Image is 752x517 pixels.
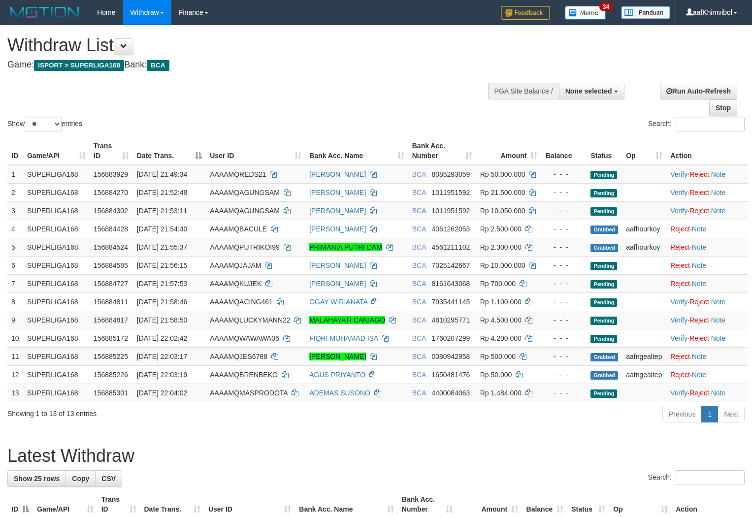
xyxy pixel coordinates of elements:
th: Bank Acc. Name: activate to sort column ascending [305,137,408,165]
label: Search: [648,470,745,485]
a: Note [692,280,707,288]
th: Status [587,137,622,165]
img: MOTION_logo.png [7,5,82,20]
span: 156884727 [94,280,128,288]
a: [PERSON_NAME] [309,170,366,178]
button: None selected [559,83,624,99]
span: Pending [590,280,617,289]
span: Pending [590,335,617,343]
a: Note [711,298,726,306]
span: 156884585 [94,261,128,269]
a: Copy [65,470,96,487]
span: [DATE] 22:03:19 [137,371,187,379]
td: 1 [7,165,23,184]
th: Bank Acc. Number: activate to sort column ascending [408,137,476,165]
td: 10 [7,329,23,347]
span: 156885225 [94,353,128,360]
th: Op: activate to sort column ascending [622,137,666,165]
span: AAAAMQWAWAWA06 [210,334,279,342]
span: Pending [590,171,617,179]
a: AGUS PRIYANTO [309,371,365,379]
a: Reject [689,189,709,196]
td: SUPERLIGA168 [23,238,90,256]
span: AAAAMQKUJEK [210,280,262,288]
span: Rp 10.000.000 [480,261,525,269]
a: [PERSON_NAME] [309,353,366,360]
span: Pending [590,298,617,307]
span: AAAAMQBRENBEKO [210,371,278,379]
span: [DATE] 21:55:37 [137,243,187,251]
input: Search: [675,117,745,131]
select: Showentries [25,117,62,131]
a: Stop [709,99,737,116]
a: Reject [689,170,709,178]
span: [DATE] 22:03:17 [137,353,187,360]
span: Pending [590,389,617,398]
a: Verify [670,389,687,397]
span: Grabbed [590,353,618,361]
span: BCA [412,371,426,379]
div: - - - [545,315,583,325]
a: [PERSON_NAME] [309,189,366,196]
a: FIQRI MUHAMAD ISA [309,334,378,342]
span: Grabbed [590,244,618,252]
a: Reject [689,334,709,342]
span: AAAAMQREDS21 [210,170,266,178]
a: Verify [670,170,687,178]
span: 156884428 [94,225,128,233]
h1: Withdraw List [7,35,491,55]
span: AAAAMQACING461 [210,298,273,306]
a: Note [711,389,726,397]
a: Reject [670,353,690,360]
td: · · [666,329,748,347]
span: Rp 2.300.000 [480,243,522,251]
a: [PERSON_NAME] [309,261,366,269]
span: BCA [412,189,426,196]
a: MALAHAYATI CANIAGO [309,316,385,324]
a: Note [711,316,726,324]
td: 8 [7,292,23,311]
td: SUPERLIGA168 [23,384,90,402]
td: · [666,274,748,292]
a: Previous [662,406,702,422]
span: Rp 10.050.000 [480,207,525,215]
td: · [666,256,748,274]
td: 6 [7,256,23,274]
div: - - - [545,297,583,307]
td: 12 [7,365,23,384]
div: - - - [545,333,583,343]
span: 156884817 [94,316,128,324]
div: - - - [545,352,583,361]
span: [DATE] 21:56:15 [137,261,187,269]
a: Reject [689,316,709,324]
span: BCA [412,353,426,360]
td: SUPERLIGA168 [23,201,90,220]
td: 3 [7,201,23,220]
div: - - - [545,242,583,252]
span: 156884811 [94,298,128,306]
td: aafngealtep [622,347,666,365]
a: Note [692,371,707,379]
a: Note [711,170,726,178]
span: [DATE] 22:02:42 [137,334,187,342]
a: [PERSON_NAME] [309,280,366,288]
span: Copy 4810295771 to clipboard [431,316,470,324]
span: Copy 7025142667 to clipboard [431,261,470,269]
span: AAAAMQJES6788 [210,353,267,360]
span: AAAAMQPUTRIKOI99 [210,243,280,251]
span: Copy 1011951592 to clipboard [431,207,470,215]
td: SUPERLIGA168 [23,274,90,292]
td: · [666,365,748,384]
span: Copy [72,475,89,483]
th: Game/API: activate to sort column ascending [23,137,90,165]
span: Copy 4561211102 to clipboard [431,243,470,251]
span: Copy 7935441145 to clipboard [431,298,470,306]
td: SUPERLIGA168 [23,220,90,238]
span: Copy 1760207299 to clipboard [431,334,470,342]
span: Rp 50.000 [480,371,512,379]
td: · · [666,311,748,329]
span: CSV [101,475,116,483]
span: Copy 8085293059 to clipboard [431,170,470,178]
a: 1 [701,406,718,422]
a: Show 25 rows [7,470,66,487]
